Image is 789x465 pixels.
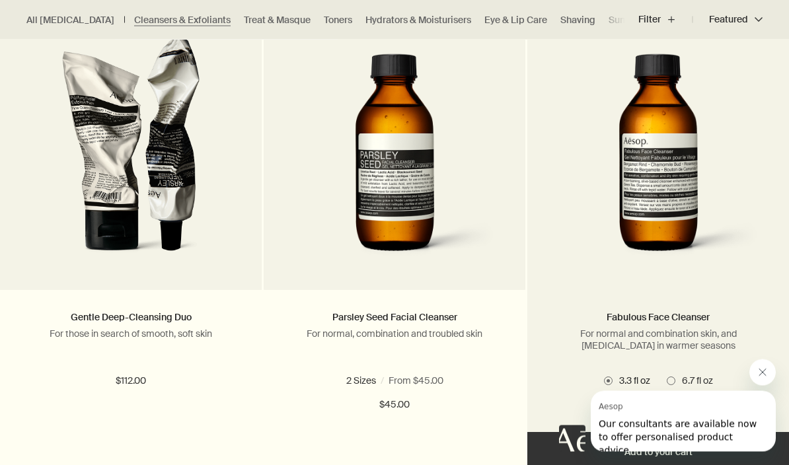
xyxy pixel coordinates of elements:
a: Eye & Lip Care [484,14,547,26]
span: 6.7 fl oz [412,375,449,387]
span: Our consultants are available now to offer personalised product advice. [8,28,166,65]
a: Parsley Seed Facial Cleanser [332,312,457,324]
iframe: no content [559,425,585,452]
a: Treat & Masque [244,14,311,26]
a: Fabulous Face Cleanser in amber glass bottle [527,29,789,291]
p: For those in search of smooth, soft skin [20,328,242,340]
a: Gentle Deep-Cleansing Duo [71,312,192,324]
div: Aesop says "Our consultants are available now to offer personalised product advice.". Open messag... [559,359,776,452]
iframe: Message from Aesop [591,391,776,452]
img: Parsley Seed Facial Cleanser in amber glass bottle [283,45,506,271]
a: Cleansers & Exfoliants [134,14,231,26]
a: Fabulous Face Cleanser [607,312,710,324]
span: $112.00 [116,374,146,390]
button: Filter [638,4,693,36]
img: Purifying Facial Exfoliant Paste and Parlsey Seed Cleansing Masque [24,29,237,271]
a: Shaving [560,14,595,26]
p: For normal and combination skin, and [MEDICAL_DATA] in warmer seasons [547,328,769,352]
a: All [MEDICAL_DATA] [26,14,114,26]
p: For normal, combination and troubled skin [283,328,506,340]
a: Parsley Seed Facial Cleanser in amber glass bottle [264,29,525,291]
img: Fabulous Face Cleanser in amber glass bottle [547,45,769,271]
span: 3.3 fl oz [349,375,387,387]
span: $45.00 [379,398,410,413]
button: Featured [693,4,763,36]
a: Toners [324,14,352,26]
a: Sun Care [609,14,648,26]
a: Hydrators & Moisturisers [365,14,471,26]
iframe: Close message from Aesop [749,359,776,386]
